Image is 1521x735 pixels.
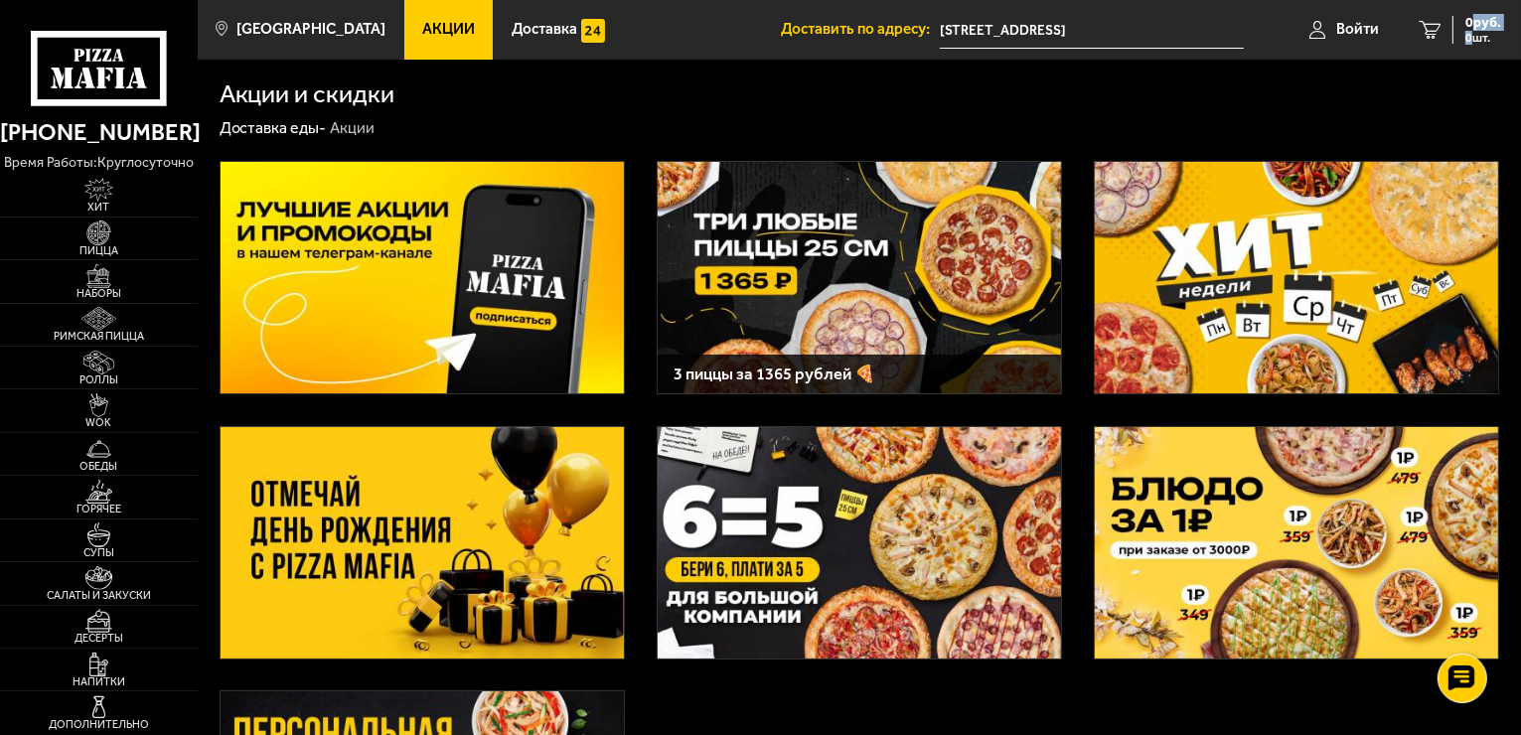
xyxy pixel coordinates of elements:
[422,22,475,37] span: Акции
[220,118,327,137] a: Доставка еды-
[330,118,375,139] div: Акции
[1465,16,1501,30] span: 0 руб.
[512,22,577,37] span: Доставка
[1336,22,1379,37] span: Войти
[657,161,1062,394] a: 3 пиццы за 1365 рублей 🍕
[781,22,940,37] span: Доставить по адресу:
[674,366,1045,382] h3: 3 пиццы за 1365 рублей 🍕
[940,12,1244,49] span: Россия, Санкт-Петербург, Муринская дорога, 8к1
[220,81,395,107] h1: Акции и скидки
[1465,32,1501,44] span: 0 шт.
[940,12,1244,49] input: Ваш адрес доставки
[236,22,385,37] span: [GEOGRAPHIC_DATA]
[581,19,605,43] img: 15daf4d41897b9f0e9f617042186c801.svg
